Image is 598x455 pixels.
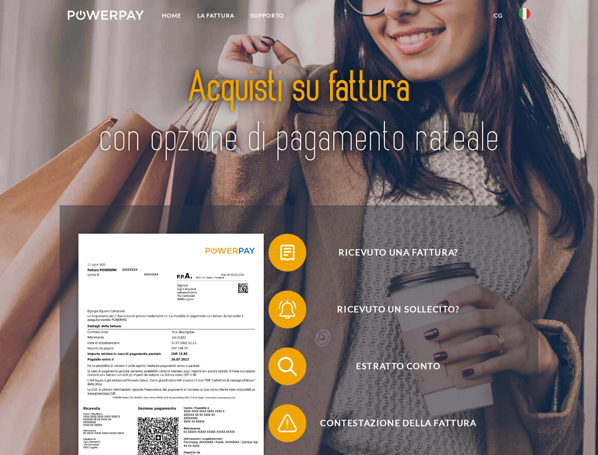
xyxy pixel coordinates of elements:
[282,291,514,328] span: Ricevuto un sollecito?
[282,347,514,385] span: Estratto conto
[268,404,515,442] button: Contestazione della fattura
[276,298,299,321] img: qb_bell.svg
[519,8,530,19] img: it
[282,234,514,272] span: Ricevuto una fattura?
[154,7,189,24] a: Home
[90,45,508,182] img: title-powerpay_it.svg
[276,355,299,378] img: qb_search.svg
[189,7,242,24] a: LA FATTURA
[276,411,299,435] img: qb_warning.svg
[242,7,292,24] a: Supporto
[268,291,515,328] button: Ricevuto un sollecito?
[276,241,299,264] img: qb_bill.svg
[282,404,514,442] span: Contestazione della fattura
[268,347,515,385] button: Estratto conto
[486,7,511,24] a: CG
[268,234,515,272] button: Ricevuto una fattura?
[68,10,144,20] img: logo-powerpay-white.svg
